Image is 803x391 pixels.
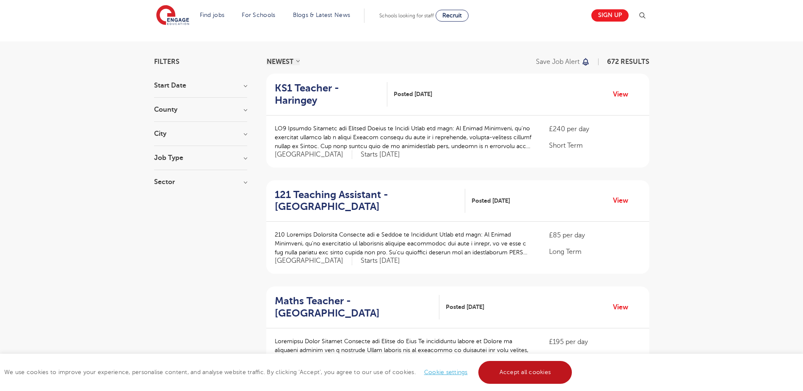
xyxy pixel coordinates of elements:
span: We use cookies to improve your experience, personalise content, and analyse website traffic. By c... [4,369,574,375]
h2: Maths Teacher - [GEOGRAPHIC_DATA] [275,295,433,319]
a: View [613,89,635,100]
h3: Sector [154,179,247,185]
p: £195 per day [549,337,640,347]
span: Posted [DATE] [446,303,484,311]
span: Schools looking for staff [379,13,434,19]
span: [GEOGRAPHIC_DATA] [275,150,352,159]
p: Save job alert [536,58,579,65]
a: View [613,195,635,206]
span: Posted [DATE] [472,196,510,205]
h3: City [154,130,247,137]
h3: County [154,106,247,113]
h2: KS1 Teacher - Haringey [275,82,381,107]
span: 672 RESULTS [607,58,649,66]
a: Sign up [591,9,629,22]
a: Maths Teacher - [GEOGRAPHIC_DATA] [275,295,439,319]
h3: Start Date [154,82,247,89]
p: Long Term [549,247,640,257]
p: Long Term [549,353,640,363]
p: Short Term [549,140,640,151]
p: Starts [DATE] [361,256,400,265]
p: £85 per day [549,230,640,240]
a: View [613,302,635,313]
p: Loremipsu Dolor Sitamet Consecte adi Elitse do Eius Te incididuntu labore et Dolore ma aliquaeni ... [275,337,533,363]
p: Starts [DATE] [361,150,400,159]
a: 121 Teaching Assistant - [GEOGRAPHIC_DATA] [275,189,466,213]
span: Posted [DATE] [394,90,432,99]
a: For Schools [242,12,275,18]
a: Blogs & Latest News [293,12,350,18]
span: [GEOGRAPHIC_DATA] [275,256,352,265]
span: Filters [154,58,179,65]
p: £240 per day [549,124,640,134]
p: 210 Loremips Dolorsita Consecte adi e Seddoe te Incididunt Utlab etd magn: Al Enimad Minimveni, q... [275,230,533,257]
a: Recruit [436,10,469,22]
a: Accept all cookies [478,361,572,384]
button: Save job alert [536,58,591,65]
h2: 121 Teaching Assistant - [GEOGRAPHIC_DATA] [275,189,459,213]
p: LO9 Ipsumdo Sitametc adi Elitsed Doeius te Incidi Utlab etd magn: Al Enimad Minimveni, qu’no exer... [275,124,533,151]
a: Find jobs [200,12,225,18]
img: Engage Education [156,5,189,26]
h3: Job Type [154,154,247,161]
a: KS1 Teacher - Haringey [275,82,388,107]
span: Recruit [442,12,462,19]
a: Cookie settings [424,369,468,375]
